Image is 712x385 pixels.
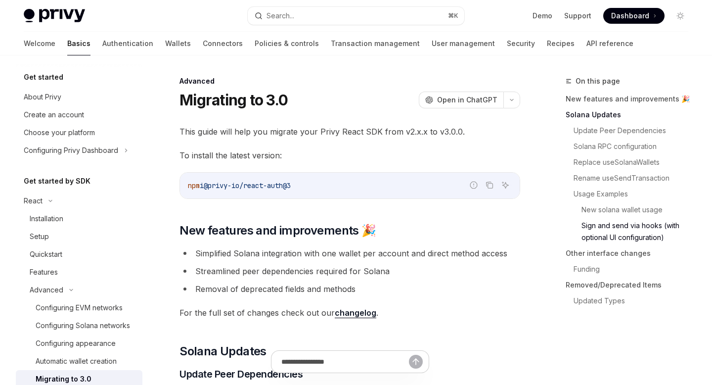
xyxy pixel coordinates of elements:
[499,179,512,192] button: Ask AI
[30,213,63,225] div: Installation
[36,320,130,332] div: Configuring Solana networks
[36,302,123,314] div: Configuring EVM networks
[24,175,90,187] h5: Get started by SDK
[165,32,191,55] a: Wallets
[16,245,142,263] a: Quickstart
[611,11,649,21] span: Dashboard
[36,337,116,349] div: Configuring appearance
[16,210,142,228] a: Installation
[576,75,620,87] span: On this page
[24,109,84,121] div: Create an account
[603,8,665,24] a: Dashboard
[581,202,696,218] a: New solana wallet usage
[566,277,696,293] a: Removed/Deprecated Items
[574,261,696,277] a: Funding
[255,32,319,55] a: Policies & controls
[547,32,575,55] a: Recipes
[248,7,464,25] button: Search...⌘K
[179,343,267,359] span: Solana Updates
[200,181,204,190] span: i
[331,32,420,55] a: Transaction management
[437,95,497,105] span: Open in ChatGPT
[179,223,376,239] span: New features and improvements 🎉
[533,11,552,21] a: Demo
[16,335,142,352] a: Configuring appearance
[574,186,696,202] a: Usage Examples
[574,123,696,139] a: Update Peer Dependencies
[507,32,535,55] a: Security
[30,248,62,260] div: Quickstart
[24,32,55,55] a: Welcome
[179,246,520,260] li: Simplified Solana integration with one wallet per account and direct method access
[574,154,696,170] a: Replace useSolanaWallets
[203,32,243,55] a: Connectors
[16,299,142,317] a: Configuring EVM networks
[16,228,142,245] a: Setup
[102,32,153,55] a: Authentication
[179,306,520,320] span: For the full set of changes check out our .
[16,106,142,124] a: Create an account
[581,218,696,245] a: Sign and send via hooks (with optional UI configuration)
[36,355,117,367] div: Automatic wallet creation
[448,12,458,20] span: ⌘ K
[179,148,520,162] span: To install the latest version:
[566,107,696,123] a: Solana Updates
[574,293,696,309] a: Updated Types
[16,352,142,370] a: Automatic wallet creation
[566,245,696,261] a: Other interface changes
[204,181,291,190] span: @privy-io/react-auth@3
[432,32,495,55] a: User management
[179,91,288,109] h1: Migrating to 3.0
[267,10,294,22] div: Search...
[188,181,200,190] span: npm
[30,284,63,296] div: Advanced
[30,266,58,278] div: Features
[179,125,520,139] span: This guide will help you migrate your Privy React SDK from v2.x.x to v3.0.0.
[24,91,61,103] div: About Privy
[419,92,503,108] button: Open in ChatGPT
[467,179,480,192] button: Report incorrect code
[24,71,63,83] h5: Get started
[586,32,633,55] a: API reference
[672,8,688,24] button: Toggle dark mode
[483,179,496,192] button: Copy the contents from the code block
[409,355,423,369] button: Send message
[179,282,520,296] li: Removal of deprecated fields and methods
[179,76,520,86] div: Advanced
[16,263,142,281] a: Features
[30,231,49,242] div: Setup
[24,9,85,23] img: light logo
[335,308,376,318] a: changelog
[564,11,591,21] a: Support
[179,264,520,278] li: Streamlined peer dependencies required for Solana
[24,127,95,139] div: Choose your platform
[67,32,90,55] a: Basics
[24,144,118,156] div: Configuring Privy Dashboard
[16,88,142,106] a: About Privy
[16,317,142,335] a: Configuring Solana networks
[24,195,43,207] div: React
[16,124,142,142] a: Choose your platform
[36,373,91,385] div: Migrating to 3.0
[574,170,696,186] a: Rename useSendTransaction
[574,139,696,154] a: Solana RPC configuration
[566,91,696,107] a: New features and improvements 🎉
